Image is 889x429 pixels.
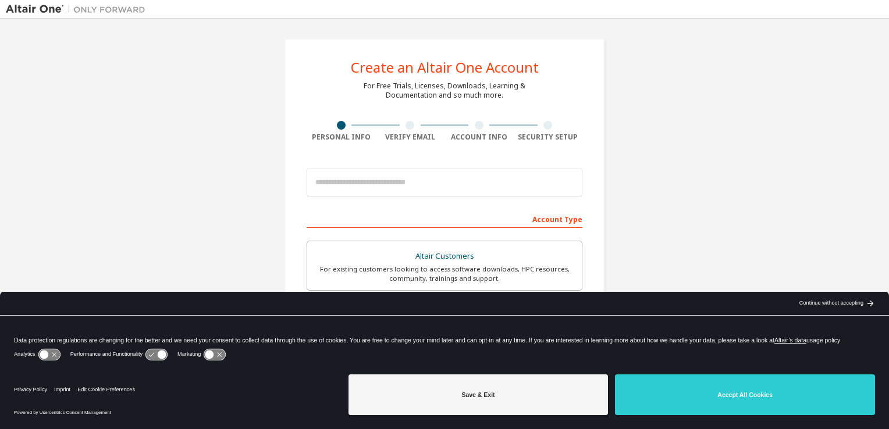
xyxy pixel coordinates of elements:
div: Create an Altair One Account [351,60,539,74]
div: Altair Customers [314,248,575,264]
div: Security Setup [514,133,583,142]
img: Altair One [6,3,151,15]
div: Verify Email [376,133,445,142]
div: Personal Info [307,133,376,142]
div: Account Info [444,133,514,142]
div: For Free Trials, Licenses, Downloads, Learning & Documentation and so much more. [364,81,525,100]
div: Account Type [307,209,582,228]
div: For existing customers looking to access software downloads, HPC resources, community, trainings ... [314,264,575,283]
